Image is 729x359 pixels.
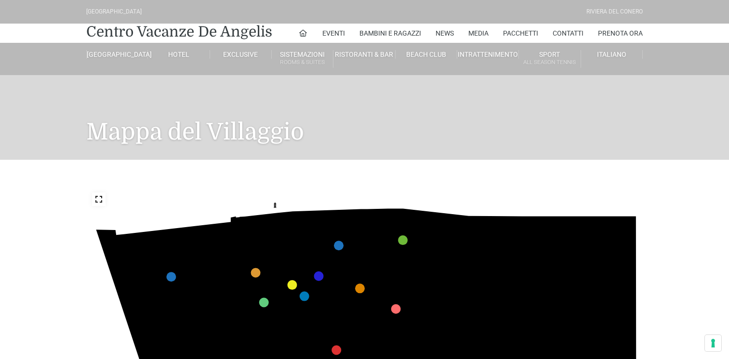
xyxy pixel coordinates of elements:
a: Holly Club marker [355,283,365,293]
a: Teatro Piazza Grande marker [314,271,324,281]
a: Eventi [322,24,345,43]
div: [GEOGRAPHIC_DATA] [86,7,142,16]
a: Media [468,24,489,43]
iframe: Customerly Messenger Launcher [8,321,37,350]
a: Pacchetti [503,24,538,43]
a: [GEOGRAPHIC_DATA] [86,50,148,59]
a: Exclusive [210,50,272,59]
a: Bambini e Ragazzi [359,24,421,43]
a: Italiano [581,50,643,59]
small: Rooms & Suites [272,58,333,67]
a: Contatti [553,24,583,43]
a: Monolocale marker [334,241,344,250]
a: Beach Club [396,50,457,59]
a: Cappellina marker [331,345,341,355]
a: Prenota Ora [598,24,643,43]
button: Le tue preferenze relative al consenso per le tecnologie di tracciamento [705,335,721,351]
a: SportAll Season Tennis [519,50,581,68]
a: Villini 200 marker [391,304,401,314]
a: Centro Vacanze De Angelis [86,22,272,41]
a: SistemazioniRooms & Suites [272,50,333,68]
a: Hotel marker [251,268,261,278]
div: Riviera Del Conero [586,7,643,16]
a: Ristoranti & Bar [333,50,395,59]
a: Villini 400 marker [398,235,408,245]
span: Italiano [597,51,626,58]
h1: Mappa del Villaggio [86,75,643,160]
a: Emporio marker [287,280,297,290]
a: News [436,24,454,43]
a: Intrattenimento [457,50,519,59]
a: Appartamenti Muratura marker [166,272,176,282]
small: All Season Tennis [519,58,580,67]
a: Hotel [148,50,210,59]
a: Teatro Piazzetta marker [300,291,309,301]
a: Piscina Grande marker [259,297,269,307]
